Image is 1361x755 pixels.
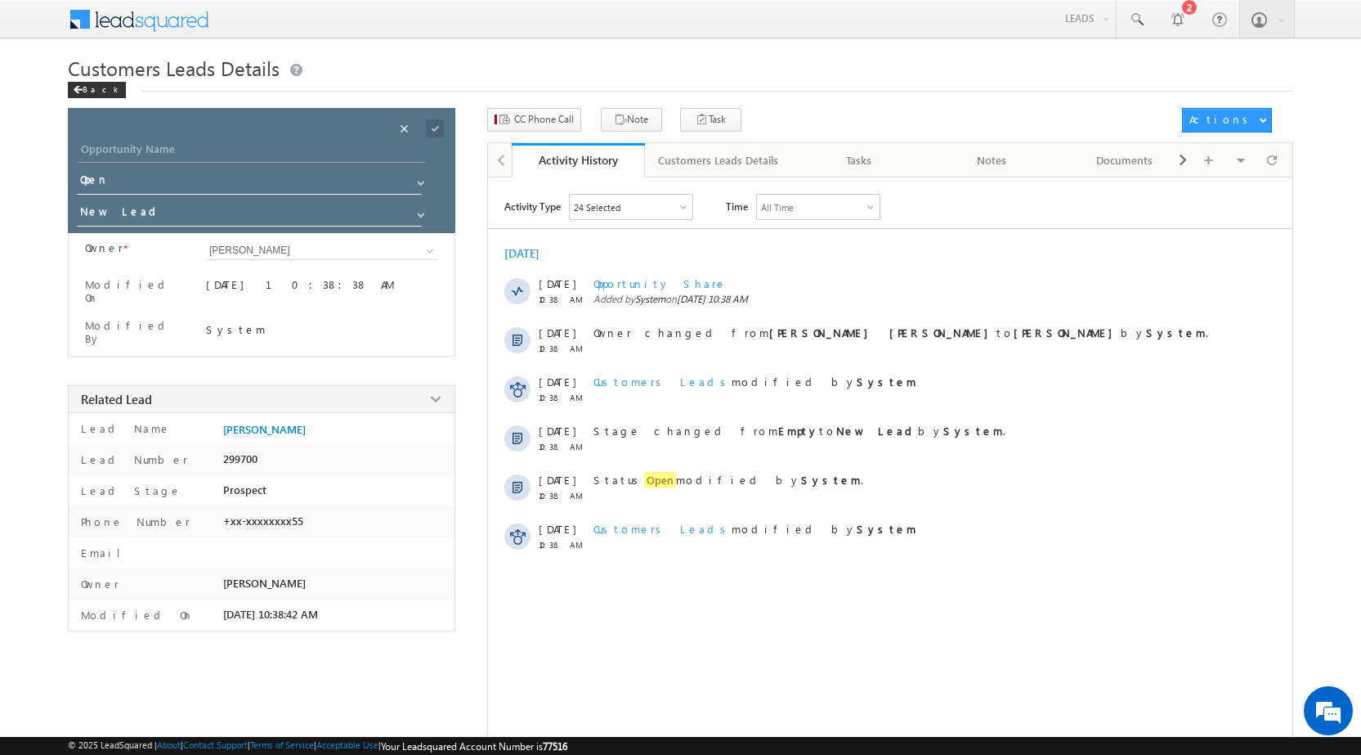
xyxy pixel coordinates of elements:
label: Lead Name [77,421,171,435]
span: 10:38 AM [539,393,588,402]
span: 10:38 AM [539,540,588,550]
span: Customers Leads [593,375,732,389]
a: Activity History [512,143,645,178]
a: Show All Items [409,171,429,187]
span: [DATE] [539,375,575,389]
label: Phone Number [77,515,190,528]
div: Tasks [806,151,911,170]
label: Owner [77,577,119,591]
input: Stage [77,201,422,227]
a: Notes [926,143,1059,178]
span: © 2025 LeadSquared | | | | | [68,739,567,753]
span: 10:38 AM [539,344,588,353]
div: Back [68,82,126,98]
input: Opportunity Name Opportunity Name [78,140,425,163]
strong: System [943,424,1003,438]
strong: [PERSON_NAME] [1014,326,1121,339]
div: Customers Leads Details [658,151,778,170]
div: Activity History [524,152,633,168]
div: 24 Selected [574,202,620,213]
label: Lead Stage [77,483,181,497]
div: Documents [1072,151,1177,170]
span: 299700 [223,452,257,465]
a: Acceptable Use [316,739,378,750]
a: [PERSON_NAME] [223,423,306,436]
span: Your Leadsquared Account Number is [381,740,567,753]
span: Activity Type [504,194,561,218]
span: 10:38 AM [539,294,588,304]
div: [DATE] [504,245,557,261]
span: Time [726,194,748,218]
label: Email [77,546,133,560]
span: [DATE] [539,473,575,487]
span: [DATE] [539,424,575,438]
span: 10:38 AM [539,491,588,501]
div: Actions [1189,112,1254,127]
a: Contact Support [183,739,248,750]
div: Notes [939,151,1045,170]
span: Opportunity Share [593,276,727,290]
span: [DATE] 10:38 AM [677,293,748,305]
span: Status modified by . [593,472,863,488]
span: modified by [593,375,916,389]
span: [DATE] [539,522,575,536]
button: Note [601,108,662,132]
strong: System [1146,326,1206,339]
button: Actions [1182,108,1272,133]
a: Show All Items [418,243,438,259]
a: Show All Items [409,203,429,219]
a: Tasks [793,143,926,178]
strong: System [801,473,861,487]
strong: Empty [778,424,819,438]
a: Terms of Service [250,739,314,750]
label: Modified On [77,608,194,622]
span: Related Lead [81,391,152,407]
strong: System [857,522,916,536]
div: System [206,322,438,336]
strong: [PERSON_NAME] [PERSON_NAME] [769,326,996,339]
label: Modified On [85,278,186,304]
span: modified by [593,522,916,536]
span: 10:38 AM [539,442,588,452]
span: Open [644,472,676,488]
span: Customers Leads Details [68,55,280,81]
span: Customers Leads [593,522,732,536]
button: Task [680,108,741,132]
a: Customers Leads Details [645,143,793,178]
span: Owner changed from to by . [593,326,1208,339]
span: +xx-xxxxxxxx55 [223,515,303,528]
span: Stage changed from to by . [593,424,1005,438]
div: All Time [761,202,794,213]
div: Owner Changed,Status Changed,Stage Changed,Source Changed,Notes & 19 more.. [570,195,692,219]
label: Owner [85,241,123,254]
a: Documents [1059,143,1192,178]
div: [DATE] 10:38:38 AM [206,277,438,300]
a: About [157,739,181,750]
span: CC Phone Call [514,112,574,127]
input: Status [77,169,422,195]
span: Prospect [223,483,266,497]
label: Lead Number [77,452,188,466]
span: 77516 [543,740,567,753]
strong: New Lead [836,424,918,438]
span: [DATE] [539,326,575,339]
span: [DATE] 10:38:42 AM [223,608,318,621]
span: System [635,293,665,305]
label: Modified By [85,319,186,345]
strong: System [857,375,916,389]
span: Added by on [593,293,1224,305]
span: [PERSON_NAME] [223,577,306,590]
button: CC Phone Call [487,108,581,132]
input: Type to Search [206,241,438,260]
span: [DATE] [539,276,575,290]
